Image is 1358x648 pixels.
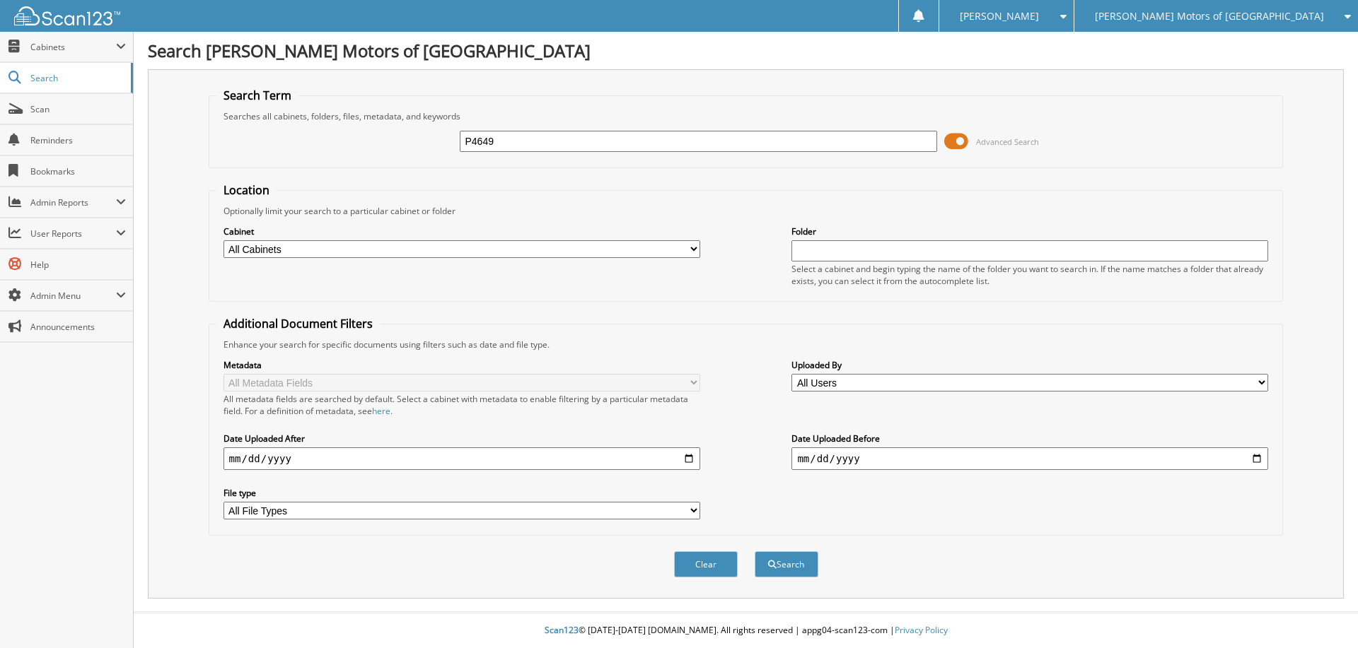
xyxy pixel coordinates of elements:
button: Clear [674,551,738,577]
div: Enhance your search for specific documents using filters such as date and file type. [216,338,1276,350]
span: Help [30,259,126,271]
span: Search [30,72,124,84]
button: Search [755,551,818,577]
legend: Additional Document Filters [216,316,380,331]
label: File type [224,487,700,499]
iframe: Chat Widget [1287,580,1358,648]
input: start [224,447,700,470]
span: Scan [30,103,126,115]
div: © [DATE]-[DATE] [DOMAIN_NAME]. All rights reserved | appg04-scan123-com | [134,613,1358,648]
span: [PERSON_NAME] [960,12,1039,20]
legend: Search Term [216,88,298,103]
div: All metadata fields are searched by default. Select a cabinet with metadata to enable filtering b... [224,393,700,417]
span: Reminders [30,134,126,146]
h1: Search [PERSON_NAME] Motors of [GEOGRAPHIC_DATA] [148,39,1344,62]
img: scan123-logo-white.svg [14,6,120,25]
div: Searches all cabinets, folders, files, metadata, and keywords [216,110,1276,122]
a: Privacy Policy [895,624,948,636]
span: Bookmarks [30,165,126,177]
label: Uploaded By [791,359,1268,371]
label: Metadata [224,359,700,371]
span: Scan123 [545,624,579,636]
span: Announcements [30,321,126,333]
label: Cabinet [224,225,700,237]
legend: Location [216,182,277,198]
span: Cabinets [30,41,116,53]
label: Date Uploaded After [224,432,700,444]
a: here [372,405,390,417]
span: User Reports [30,228,116,240]
span: Admin Reports [30,196,116,208]
input: end [791,447,1268,470]
div: Select a cabinet and begin typing the name of the folder you want to search in. If the name match... [791,263,1268,287]
label: Date Uploaded Before [791,432,1268,444]
label: Folder [791,225,1268,237]
div: Optionally limit your search to a particular cabinet or folder [216,205,1276,217]
span: Advanced Search [976,136,1039,147]
span: Admin Menu [30,290,116,302]
span: [PERSON_NAME] Motors of [GEOGRAPHIC_DATA] [1095,12,1324,20]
